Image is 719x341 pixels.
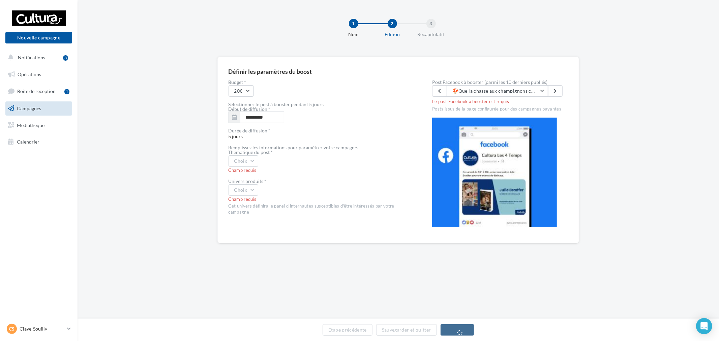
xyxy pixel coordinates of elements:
span: Boîte de réception [17,88,56,94]
div: Nom [332,31,375,38]
div: Remplissez les informations pour paramétrer votre campagne. [229,145,411,150]
button: Etape précédente [323,324,372,336]
button: Sauvegarder et quitter [376,324,437,336]
div: Cet univers définira le panel d'internautes susceptibles d'être intéressés par votre campagne [229,203,411,215]
div: 3 [426,19,436,28]
p: Claye-Souilly [20,325,64,332]
button: Choix [229,184,259,196]
label: Début de diffusion * [229,107,271,112]
div: Édition [371,31,414,38]
a: Boîte de réception1 [4,84,73,98]
div: 1 [349,19,358,28]
div: Durée de diffusion * [229,128,411,133]
span: Médiathèque [17,122,44,128]
button: Choix [229,155,259,167]
label: Post Facebook à booster (parmi les 10 derniers publiés) [432,80,568,85]
div: 2 [388,19,397,28]
span: 5 jours [229,128,411,139]
a: Opérations [4,67,73,82]
a: Médiathèque [4,118,73,132]
button: 20€ [229,85,254,97]
span: Calendrier [17,139,39,145]
a: Campagnes [4,101,73,116]
span: Notifications [18,55,45,60]
span: Opérations [18,71,41,77]
div: 1 [64,89,69,94]
div: Univers produits * [229,179,411,184]
div: Open Intercom Messenger [696,318,712,334]
div: Définir les paramètres du boost [229,68,312,74]
button: Nouvelle campagne [5,32,72,43]
div: Sélectionnez le post à booster pendant 5 jours [229,102,411,107]
div: Champ requis [229,196,411,203]
div: Le post Facebook à booster est requis [432,97,568,105]
div: Champ requis [229,167,411,174]
button: Notifications 3 [4,51,71,65]
div: Posts issus de la page configurée pour des campagnes payantes [432,105,568,112]
a: Calendrier [4,135,73,149]
div: 3 [63,55,68,61]
span: Campagnes [17,105,41,111]
span: CS [9,325,15,332]
button: 🍄Que la chasse aux champignons commencent 🍄 Avec l'Automne qui pointe le bout de son nez, les cha... [447,85,548,97]
label: Budget * [229,80,411,85]
div: Récapitulatif [410,31,453,38]
a: CS Claye-Souilly [5,322,72,335]
img: operation-preview [432,118,557,227]
div: Thématique du post * [229,150,411,155]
